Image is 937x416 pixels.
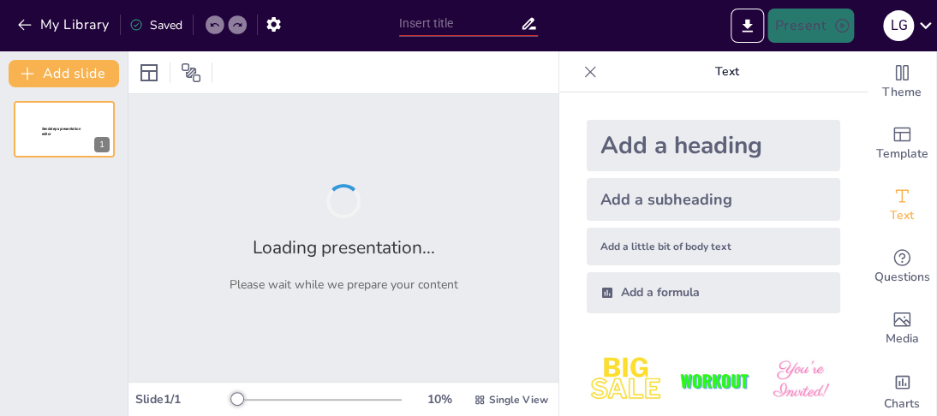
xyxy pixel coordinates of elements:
[883,10,914,41] div: L G
[587,228,840,265] div: Add a little bit of body text
[94,137,110,152] div: 1
[886,330,919,348] span: Media
[876,145,928,163] span: Template
[135,391,237,407] div: Slide 1 / 1
[14,101,115,157] div: 1
[890,206,914,225] span: Text
[129,17,182,33] div: Saved
[883,9,914,43] button: L G
[767,9,853,43] button: Present
[882,83,922,102] span: Theme
[868,51,936,113] div: Change the overall theme
[587,272,840,313] div: Add a formula
[604,51,850,92] p: Text
[874,268,930,287] span: Questions
[135,59,163,86] div: Layout
[868,113,936,175] div: Add ready made slides
[253,235,435,259] h2: Loading presentation...
[9,60,119,87] button: Add slide
[489,393,548,407] span: Single View
[587,178,840,221] div: Add a subheading
[731,9,764,43] button: Export to PowerPoint
[42,127,81,136] span: Sendsteps presentation editor
[13,11,116,39] button: My Library
[868,236,936,298] div: Get real-time input from your audience
[587,120,840,171] div: Add a heading
[868,298,936,360] div: Add images, graphics, shapes or video
[419,391,460,407] div: 10 %
[230,276,458,293] p: Please wait while we prepare your content
[181,62,201,83] span: Position
[884,395,920,413] span: Charts
[399,11,520,36] input: Insert title
[868,175,936,236] div: Add text boxes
